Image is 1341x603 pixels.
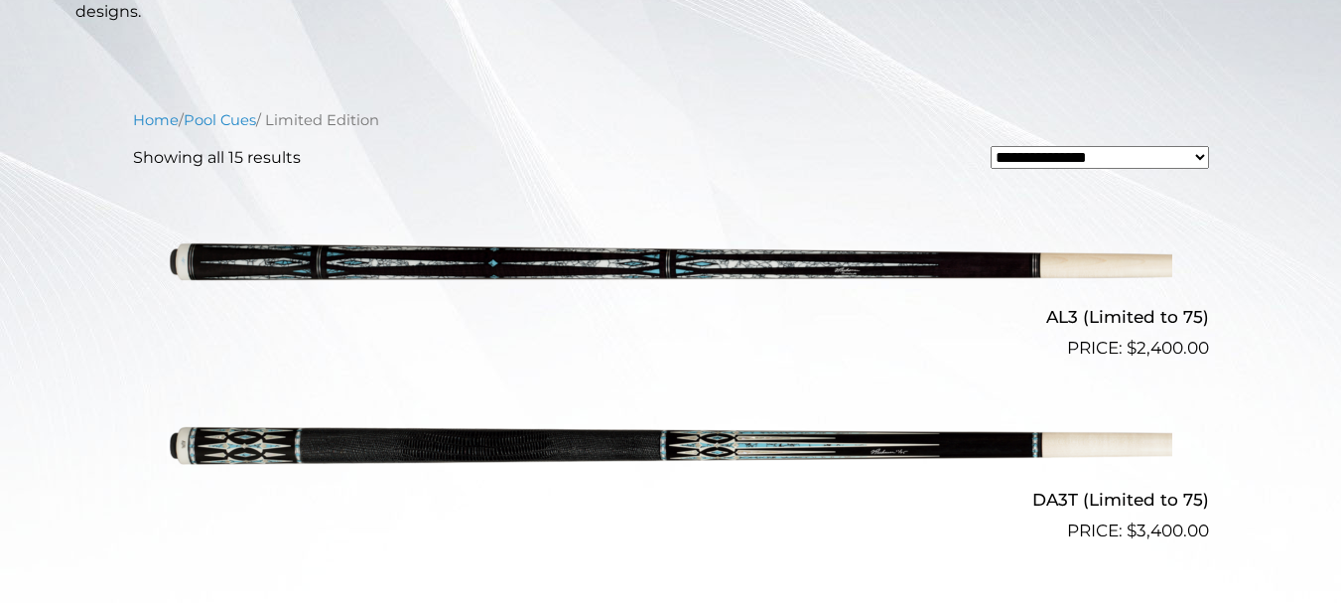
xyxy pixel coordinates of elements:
[133,482,1209,519] h2: DA3T (Limited to 75)
[170,186,1172,353] img: AL3 (Limited to 75)
[1127,521,1209,540] bdi: 3,400.00
[133,298,1209,335] h2: AL3 (Limited to 75)
[133,146,301,170] p: Showing all 15 results
[991,146,1209,169] select: Shop order
[1127,338,1137,358] span: $
[133,109,1209,131] nav: Breadcrumb
[1127,521,1137,540] span: $
[133,186,1209,361] a: AL3 (Limited to 75) $2,400.00
[184,111,256,129] a: Pool Cues
[170,370,1172,536] img: DA3T (Limited to 75)
[1127,338,1209,358] bdi: 2,400.00
[133,111,179,129] a: Home
[133,370,1209,544] a: DA3T (Limited to 75) $3,400.00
